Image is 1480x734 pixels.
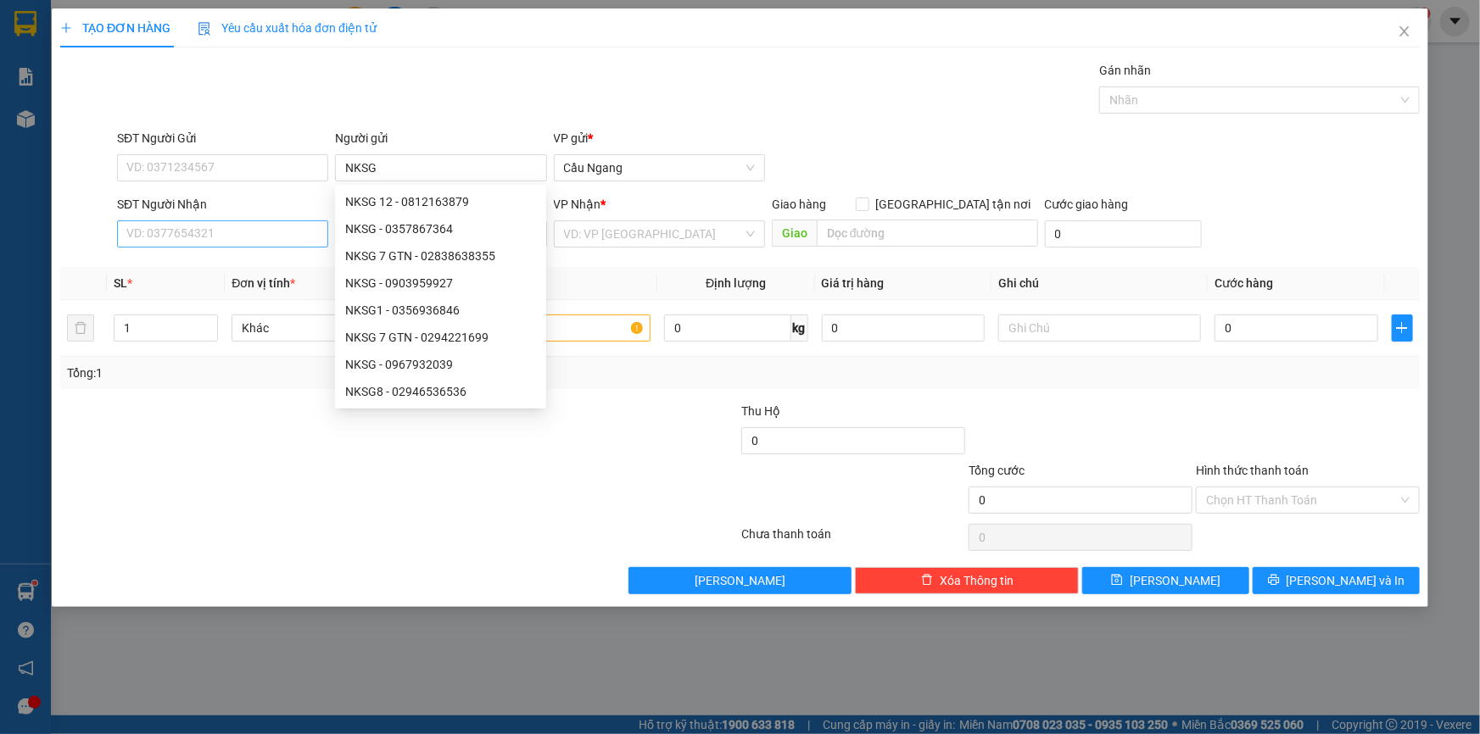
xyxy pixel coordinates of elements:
button: [PERSON_NAME] [628,567,852,594]
button: Close [1381,8,1428,56]
label: Hình thức thanh toán [1196,464,1309,477]
div: NKSG - 0903959927 [345,274,536,292]
div: NKSG1 - 0356936846 [345,301,536,320]
span: printer [1268,574,1280,587]
span: save [1111,574,1123,587]
div: NKSG1 - 0356936846 [335,297,546,324]
span: Cước hàng [1215,276,1273,290]
div: NKSG8 - 02946536536 [335,378,546,405]
span: plus [1393,321,1412,335]
span: TẠO ĐƠN HÀNG [60,21,170,35]
div: SĐT Người Nhận [117,195,328,214]
span: Xóa Thông tin [940,571,1014,590]
span: SL [114,276,127,290]
span: Tổng cước [969,464,1025,477]
span: Cầu Ngang [564,155,755,181]
div: Người gửi [335,129,546,147]
label: Gán nhãn [1099,64,1151,77]
span: Yêu cầu xuất hóa đơn điện tử [198,21,377,35]
div: VP gửi [554,129,765,147]
div: NKSG 7 GTN - 02838638355 [335,242,546,270]
span: [PERSON_NAME] [695,571,785,590]
span: Đơn vị tính [232,276,295,290]
input: Dọc đường [817,220,1038,247]
div: NKSG - 0967932039 [345,355,536,374]
input: Ghi Chú [998,314,1201,342]
span: kg [791,314,808,342]
input: VD: Bàn, Ghế [448,314,651,342]
div: NKSG - 0903959927 [335,270,546,297]
input: Cước giao hàng [1045,220,1202,247]
div: 0906145149 [110,73,282,97]
span: Nhận: [110,14,151,32]
div: SĐT Người Gửi [117,129,328,147]
button: printer[PERSON_NAME] và In [1253,567,1420,594]
button: deleteXóa Thông tin [855,567,1079,594]
span: Gửi: [14,16,41,34]
button: delete [67,314,94,342]
div: Tổng: 1 [67,364,572,382]
th: Ghi chú [991,267,1208,300]
span: Định lượng [706,276,766,290]
div: 50.000 [13,107,101,127]
div: Cầu Ngang [14,14,98,55]
span: Thu Hộ [741,404,780,418]
span: Giá trị hàng [822,276,885,290]
div: CÔ 3 [110,53,282,73]
div: NKSG 12 - 0812163879 [345,192,536,211]
span: close [1398,25,1411,38]
span: VP Nhận [554,197,601,211]
span: Khác [242,315,424,341]
span: CR : [13,108,39,126]
button: save[PERSON_NAME] [1082,567,1249,594]
div: NKSG - 0967932039 [335,351,546,378]
div: NKSG 12 - 0812163879 [335,188,546,215]
span: [PERSON_NAME] [1130,571,1220,590]
span: delete [921,574,933,587]
div: [GEOGRAPHIC_DATA] [110,14,282,53]
div: NKSG 7 GTN - 0294221699 [345,328,536,347]
label: Cước giao hàng [1045,197,1129,211]
input: 0 [822,314,986,342]
button: plus [1392,314,1413,342]
div: Chưa thanh toán [740,525,968,554]
span: plus [60,22,72,34]
div: NKSG - 0357867364 [345,220,536,238]
span: Giao [772,220,817,247]
span: [PERSON_NAME] và In [1287,571,1405,590]
span: [GEOGRAPHIC_DATA] tận nơi [869,195,1038,214]
div: NKSG - 0357867364 [335,215,546,242]
div: NKSG 7 GTN - 0294221699 [335,324,546,351]
div: NKSG 7 GTN - 02838638355 [345,247,536,265]
img: icon [198,22,211,36]
span: Giao hàng [772,197,826,211]
div: NKSG8 - 02946536536 [345,382,536,401]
